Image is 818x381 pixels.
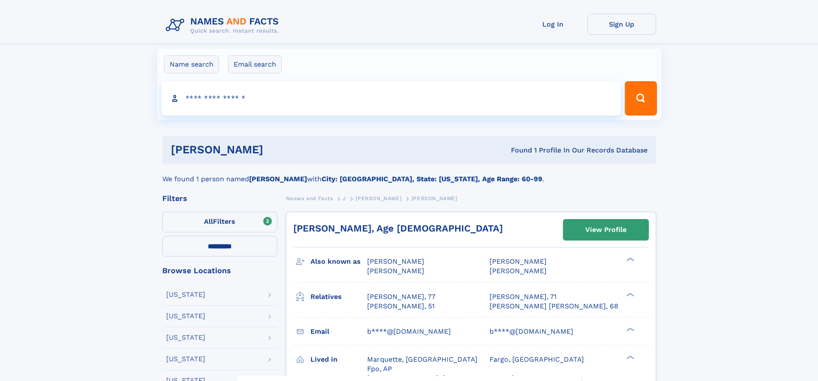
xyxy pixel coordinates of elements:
[356,195,401,201] span: [PERSON_NAME]
[367,292,435,302] a: [PERSON_NAME], 77
[367,267,424,275] span: [PERSON_NAME]
[367,355,477,363] span: Marquette, [GEOGRAPHIC_DATA]
[162,267,277,274] div: Browse Locations
[367,257,424,265] span: [PERSON_NAME]
[490,355,584,363] span: Fargo, [GEOGRAPHIC_DATA]
[343,195,346,201] span: J
[310,324,367,339] h3: Email
[624,354,635,360] div: ❯
[171,144,387,155] h1: [PERSON_NAME]
[166,334,205,341] div: [US_STATE]
[322,175,542,183] b: City: [GEOGRAPHIC_DATA], State: [US_STATE], Age Range: 60-99
[204,217,213,226] span: All
[228,55,282,73] label: Email search
[490,292,556,302] a: [PERSON_NAME], 71
[411,195,457,201] span: [PERSON_NAME]
[310,254,367,269] h3: Also known as
[624,326,635,332] div: ❯
[162,164,656,184] div: We found 1 person named with .
[343,193,346,204] a: J
[356,193,401,204] a: [PERSON_NAME]
[387,146,648,155] div: Found 1 Profile In Our Records Database
[166,313,205,320] div: [US_STATE]
[519,14,587,35] a: Log In
[162,212,277,232] label: Filters
[162,14,286,37] img: Logo Names and Facts
[585,220,626,240] div: View Profile
[490,257,547,265] span: [PERSON_NAME]
[286,193,333,204] a: Names and Facts
[162,195,277,202] div: Filters
[249,175,307,183] b: [PERSON_NAME]
[367,365,392,373] span: Fpo, AP
[625,81,657,116] button: Search Button
[310,352,367,367] h3: Lived in
[164,55,219,73] label: Name search
[293,223,503,234] a: [PERSON_NAME], Age [DEMOGRAPHIC_DATA]
[490,302,618,311] a: [PERSON_NAME] [PERSON_NAME], 68
[587,14,656,35] a: Sign Up
[624,292,635,297] div: ❯
[166,291,205,298] div: [US_STATE]
[310,290,367,304] h3: Relatives
[490,267,547,275] span: [PERSON_NAME]
[166,356,205,363] div: [US_STATE]
[161,81,621,116] input: search input
[367,302,435,311] a: [PERSON_NAME], 51
[624,257,635,262] div: ❯
[563,219,648,240] a: View Profile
